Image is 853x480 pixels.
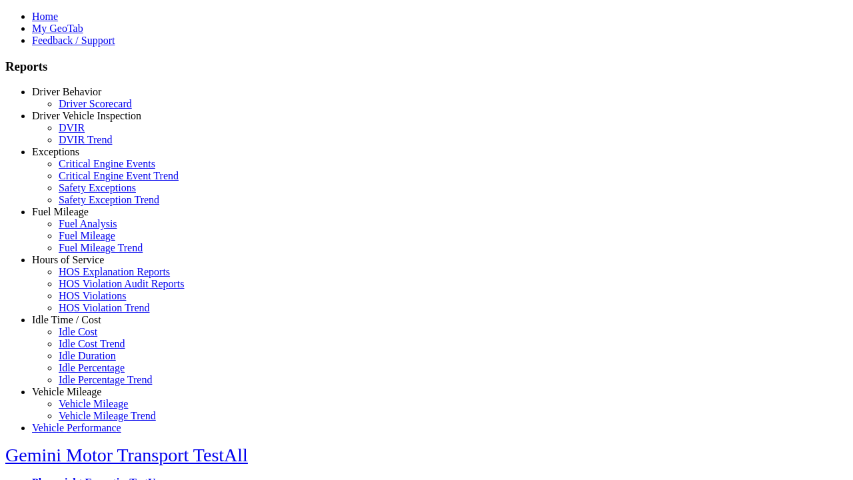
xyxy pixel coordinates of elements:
[5,59,848,74] h3: Reports
[59,242,143,253] a: Fuel Mileage Trend
[59,350,116,361] a: Idle Duration
[59,158,155,169] a: Critical Engine Events
[59,302,150,313] a: HOS Violation Trend
[32,386,101,397] a: Vehicle Mileage
[32,86,101,97] a: Driver Behavior
[59,278,185,289] a: HOS Violation Audit Reports
[59,170,179,181] a: Critical Engine Event Trend
[59,182,136,193] a: Safety Exceptions
[59,98,132,109] a: Driver Scorecard
[32,146,79,157] a: Exceptions
[32,206,89,217] a: Fuel Mileage
[5,445,248,465] a: Gemini Motor Transport TestAll
[59,122,85,133] a: DVIR
[59,398,128,409] a: Vehicle Mileage
[32,314,101,325] a: Idle Time / Cost
[32,422,121,433] a: Vehicle Performance
[59,374,152,385] a: Idle Percentage Trend
[59,266,170,277] a: HOS Explanation Reports
[32,110,141,121] a: Driver Vehicle Inspection
[59,362,125,373] a: Idle Percentage
[32,11,58,22] a: Home
[59,290,126,301] a: HOS Violations
[59,338,125,349] a: Idle Cost Trend
[59,134,112,145] a: DVIR Trend
[59,410,156,421] a: Vehicle Mileage Trend
[59,194,159,205] a: Safety Exception Trend
[59,218,117,229] a: Fuel Analysis
[59,230,115,241] a: Fuel Mileage
[59,326,97,337] a: Idle Cost
[32,254,104,265] a: Hours of Service
[32,23,83,34] a: My GeoTab
[32,35,115,46] a: Feedback / Support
